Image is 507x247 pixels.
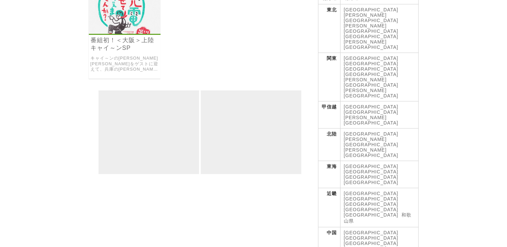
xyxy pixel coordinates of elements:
[344,230,398,235] a: [GEOGRAPHIC_DATA]
[344,235,398,241] a: [GEOGRAPHIC_DATA]
[344,174,398,180] a: [GEOGRAPHIC_DATA]
[99,90,199,174] iframe: Advertisement
[344,180,398,185] a: [GEOGRAPHIC_DATA]
[344,212,398,218] a: [GEOGRAPHIC_DATA]
[344,77,398,88] a: [PERSON_NAME][GEOGRAPHIC_DATA]
[318,188,340,227] th: 近畿
[90,56,159,72] a: キャイ～ンの[PERSON_NAME] [PERSON_NAME]をゲストに迎えて、兵庫の[PERSON_NAME]から[GEOGRAPHIC_DATA]の[PERSON_NAME][GEOGR...
[201,90,301,174] iframe: Advertisement
[90,36,159,52] a: 番組初！＜大阪＞上陸キャイ～ンSP
[344,164,398,169] a: [GEOGRAPHIC_DATA]
[344,137,398,147] a: [PERSON_NAME][GEOGRAPHIC_DATA]
[344,88,387,93] a: [PERSON_NAME]
[344,131,398,137] a: [GEOGRAPHIC_DATA]
[344,7,398,12] a: [GEOGRAPHIC_DATA]
[344,23,398,34] a: [PERSON_NAME][GEOGRAPHIC_DATA]
[344,72,398,77] a: [GEOGRAPHIC_DATA]
[344,109,398,115] a: [GEOGRAPHIC_DATA]
[344,169,398,174] a: [GEOGRAPHIC_DATA]
[89,29,161,35] a: 出川哲朗の充電させてもらえませんか？ 行くぞ”大阪”初上陸！天空の竹田城から丹波篠山ぬけてノスタルジック街道113㌔！松茸に但馬牛！黒豆に栗！美味しいモノだらけでキャイ～ンが大興奮！ヤバいよ²SP
[344,191,398,196] a: [GEOGRAPHIC_DATA]
[344,196,398,201] a: [GEOGRAPHIC_DATA]
[318,4,340,53] th: 東北
[344,12,398,23] a: [PERSON_NAME][GEOGRAPHIC_DATA]
[318,53,340,101] th: 関東
[318,101,340,129] th: 甲信越
[318,161,340,188] th: 東海
[344,201,398,207] a: [GEOGRAPHIC_DATA]
[344,147,398,158] a: [PERSON_NAME][GEOGRAPHIC_DATA]
[344,93,398,98] a: [GEOGRAPHIC_DATA]
[344,61,398,66] a: [GEOGRAPHIC_DATA]
[344,66,398,72] a: [GEOGRAPHIC_DATA]
[344,241,398,246] a: [GEOGRAPHIC_DATA]
[344,34,398,39] a: [GEOGRAPHIC_DATA]
[344,104,398,109] a: [GEOGRAPHIC_DATA]
[318,129,340,161] th: 北陸
[344,115,398,126] a: [PERSON_NAME][GEOGRAPHIC_DATA]
[344,56,398,61] a: [GEOGRAPHIC_DATA]
[344,207,398,212] a: [GEOGRAPHIC_DATA]
[344,39,398,50] a: [PERSON_NAME][GEOGRAPHIC_DATA]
